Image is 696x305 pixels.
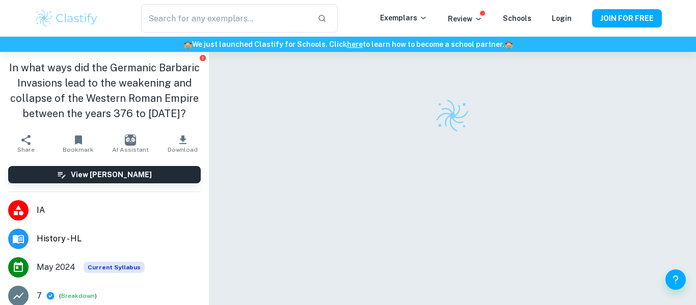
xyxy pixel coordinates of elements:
[52,129,104,158] button: Bookmark
[504,40,513,48] span: 🏫
[183,40,192,48] span: 🏫
[37,204,201,216] span: IA
[61,291,95,300] button: Breakdown
[17,146,35,153] span: Share
[37,290,42,302] p: 7
[37,261,75,273] span: May 2024
[84,262,145,273] div: This exemplar is based on the current syllabus. Feel free to refer to it for inspiration/ideas wh...
[552,14,572,22] a: Login
[347,40,363,48] a: here
[141,4,309,33] input: Search for any exemplars...
[503,14,531,22] a: Schools
[104,129,156,158] button: AI Assistant
[8,60,201,121] h1: In what ways did the Germanic Barbaric Invasions lead to the weakening and collapse of the Wester...
[71,169,152,180] h6: View [PERSON_NAME]
[592,9,662,27] button: JOIN FOR FREE
[63,146,94,153] span: Bookmark
[8,166,201,183] button: View [PERSON_NAME]
[435,98,470,133] img: Clastify logo
[380,12,427,23] p: Exemplars
[37,233,201,245] span: History - HL
[199,54,207,62] button: Report issue
[84,262,145,273] span: Current Syllabus
[112,146,149,153] span: AI Assistant
[34,8,99,29] img: Clastify logo
[156,129,208,158] button: Download
[59,291,97,301] span: ( )
[665,269,686,290] button: Help and Feedback
[125,134,136,146] img: AI Assistant
[168,146,198,153] span: Download
[448,13,483,24] p: Review
[2,39,694,50] h6: We just launched Clastify for Schools. Click to learn how to become a school partner.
